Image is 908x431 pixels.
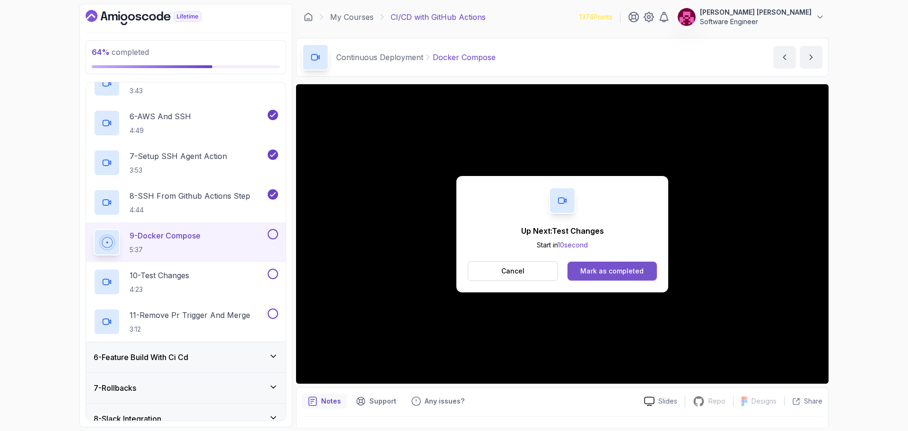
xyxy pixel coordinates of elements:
[579,12,612,22] p: 1374 Points
[130,325,250,334] p: 3:12
[94,382,136,394] h3: 7 - Rollbacks
[94,229,278,255] button: 9-Docker Compose5:37
[321,396,341,406] p: Notes
[567,262,657,281] button: Mark as completed
[296,84,829,384] iframe: 9 - Docker Compose
[130,285,189,294] p: 4:23
[521,240,604,250] p: Start in
[94,70,278,97] button: 5-Docker Push In Action3:43
[304,12,313,22] a: Dashboard
[330,11,374,23] a: My Courses
[350,394,402,409] button: Support button
[677,8,825,26] button: user profile image[PERSON_NAME] [PERSON_NAME]Software Engineer
[804,396,822,406] p: Share
[94,308,278,335] button: 11-Remove Pr Trigger And Merge3:12
[130,230,201,241] p: 9 - Docker Compose
[708,396,725,406] p: Repo
[700,8,812,17] p: [PERSON_NAME] [PERSON_NAME]
[92,47,149,57] span: completed
[391,11,486,23] p: CI/CD with GitHub Actions
[800,46,822,69] button: next content
[369,396,396,406] p: Support
[94,150,278,176] button: 7-Setup SSH Agent Action3:53
[700,17,812,26] p: Software Engineer
[130,190,250,202] p: 8 - SSH From Github Actions Step
[406,394,470,409] button: Feedback button
[86,342,286,372] button: 6-Feature Build With Ci Cd
[425,396,464,406] p: Any issues?
[658,396,677,406] p: Slides
[302,394,347,409] button: notes button
[678,8,696,26] img: user profile image
[521,225,604,237] p: Up Next: Test Changes
[751,396,777,406] p: Designs
[784,396,822,406] button: Share
[130,166,227,175] p: 3:53
[130,126,191,135] p: 4:49
[501,266,524,276] p: Cancel
[130,205,250,215] p: 4:44
[86,10,223,25] a: Dashboard
[92,47,110,57] span: 64 %
[94,110,278,136] button: 6-AWS And SSH4:49
[336,52,423,63] p: Continuous Deployment
[94,413,161,424] h3: 8 - Slack Integration
[433,52,496,63] p: Docker Compose
[468,261,558,281] button: Cancel
[558,241,588,249] span: 10 second
[94,352,188,363] h3: 6 - Feature Build With Ci Cd
[86,373,286,403] button: 7-Rollbacks
[130,86,219,96] p: 3:43
[130,111,191,122] p: 6 - AWS And SSH
[637,396,685,406] a: Slides
[94,189,278,216] button: 8-SSH From Github Actions Step4:44
[773,46,796,69] button: previous content
[580,266,644,276] div: Mark as completed
[130,270,189,281] p: 10 - Test Changes
[130,309,250,321] p: 11 - Remove Pr Trigger And Merge
[130,150,227,162] p: 7 - Setup SSH Agent Action
[130,245,201,255] p: 5:37
[94,269,278,295] button: 10-Test Changes4:23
